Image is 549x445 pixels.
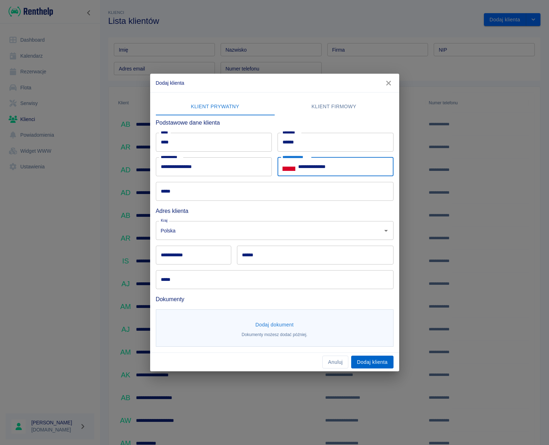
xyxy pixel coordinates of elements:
h6: Adres klienta [156,206,394,215]
h2: Dodaj klienta [150,74,399,92]
button: Dodaj dokument [253,318,297,331]
button: Dodaj klienta [351,356,393,369]
button: Klient prywatny [156,98,275,115]
p: Dokumenty możesz dodać później. [242,331,307,338]
button: Anuluj [322,356,348,369]
button: Klient firmowy [275,98,394,115]
button: Otwórz [381,226,391,236]
button: Select country [283,161,295,172]
h6: Dokumenty [156,295,394,304]
div: lab API tabs example [156,98,394,115]
h6: Podstawowe dane klienta [156,118,394,127]
label: Kraj [161,218,168,223]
